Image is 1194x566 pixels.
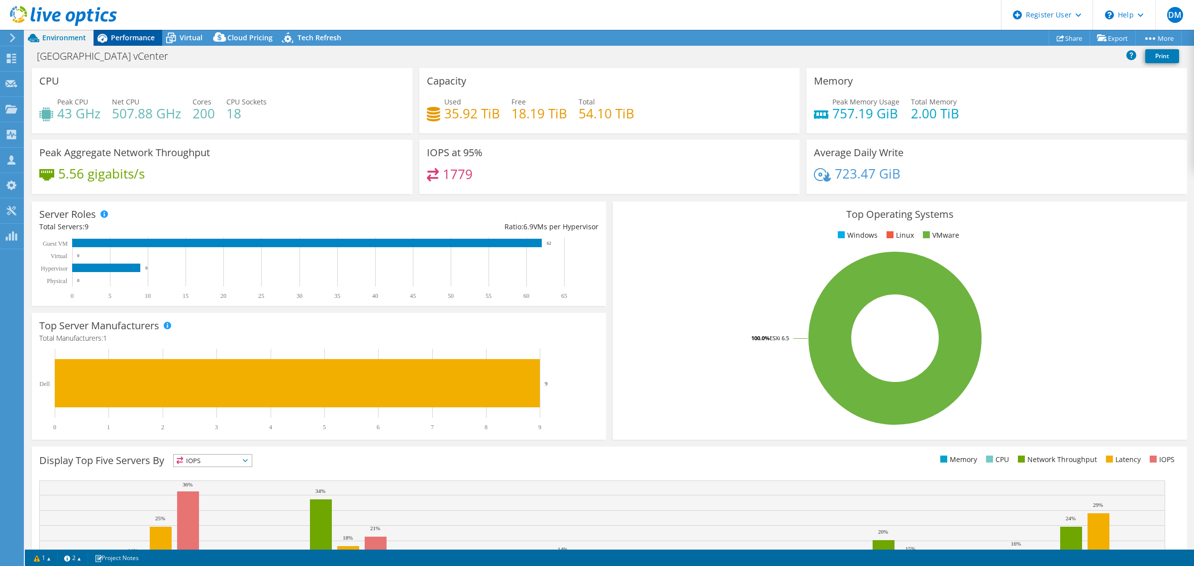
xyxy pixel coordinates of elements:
[1147,454,1175,465] li: IOPS
[444,97,461,106] span: Used
[511,108,567,119] h4: 18.19 TiB
[193,97,211,106] span: Cores
[145,266,148,271] text: 9
[485,424,488,431] text: 8
[71,292,74,299] text: 0
[905,546,915,552] text: 15%
[832,97,899,106] span: Peak Memory Usage
[835,168,900,179] h4: 723.47 GiB
[215,424,218,431] text: 3
[39,380,50,387] text: Dell
[220,292,226,299] text: 20
[523,292,529,299] text: 60
[258,292,264,299] text: 25
[343,535,353,541] text: 18%
[1120,549,1130,555] text: 14%
[269,424,272,431] text: 4
[39,147,210,158] h3: Peak Aggregate Network Throughput
[579,97,595,106] span: Total
[41,265,68,272] text: Hypervisor
[58,168,145,179] h4: 5.56 gigabits/s
[444,108,500,119] h4: 35.92 TiB
[57,97,88,106] span: Peak CPU
[27,552,58,564] a: 1
[523,222,533,231] span: 6.9
[878,529,888,535] text: 20%
[103,333,107,343] span: 1
[751,334,770,342] tspan: 100.0%
[226,108,267,119] h4: 18
[39,320,159,331] h3: Top Server Manufacturers
[443,169,473,180] h4: 1779
[88,552,146,564] a: Project Notes
[77,253,80,258] text: 0
[427,76,466,87] h3: Capacity
[1066,515,1076,521] text: 24%
[558,546,568,552] text: 14%
[370,525,380,531] text: 21%
[111,33,155,42] span: Performance
[814,76,853,87] h3: Memory
[1011,541,1021,547] text: 16%
[227,33,273,42] span: Cloud Pricing
[334,292,340,299] text: 35
[920,230,959,241] li: VMware
[161,424,164,431] text: 2
[832,108,899,119] h4: 757.19 GiB
[51,253,68,260] text: Virtual
[835,230,878,241] li: Windows
[1103,454,1141,465] li: Latency
[372,292,378,299] text: 40
[112,108,181,119] h4: 507.88 GHz
[180,33,202,42] span: Virtual
[579,108,634,119] h4: 54.10 TiB
[108,292,111,299] text: 5
[377,424,380,431] text: 6
[1093,502,1103,508] text: 29%
[297,292,302,299] text: 30
[770,334,789,342] tspan: ESXi 6.5
[174,455,252,467] span: IOPS
[938,454,977,465] li: Memory
[77,278,80,283] text: 0
[53,424,56,431] text: 0
[315,488,325,494] text: 34%
[128,548,138,554] text: 14%
[1145,49,1179,63] a: Print
[1015,454,1097,465] li: Network Throughput
[1049,30,1090,46] a: Share
[47,278,67,284] text: Physical
[183,292,189,299] text: 15
[43,240,68,247] text: Guest VM
[1135,30,1182,46] a: More
[1090,30,1136,46] a: Export
[39,76,59,87] h3: CPU
[298,33,341,42] span: Tech Refresh
[427,147,483,158] h3: IOPS at 95%
[511,97,526,106] span: Free
[39,221,319,232] div: Total Servers:
[431,424,434,431] text: 7
[1105,10,1114,19] svg: \n
[85,222,89,231] span: 9
[545,380,548,386] text: 9
[112,97,139,106] span: Net CPU
[226,97,267,106] span: CPU Sockets
[39,209,96,220] h3: Server Roles
[323,424,326,431] text: 5
[319,221,598,232] div: Ratio: VMs per Hypervisor
[57,552,88,564] a: 2
[911,97,957,106] span: Total Memory
[486,292,492,299] text: 55
[39,333,598,344] h4: Total Manufacturers:
[1167,7,1183,23] span: DM
[538,424,541,431] text: 9
[145,292,151,299] text: 10
[410,292,416,299] text: 45
[183,481,193,487] text: 36%
[448,292,454,299] text: 50
[984,454,1009,465] li: CPU
[32,51,184,62] h1: [GEOGRAPHIC_DATA] vCenter
[814,147,903,158] h3: Average Daily Write
[107,424,110,431] text: 1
